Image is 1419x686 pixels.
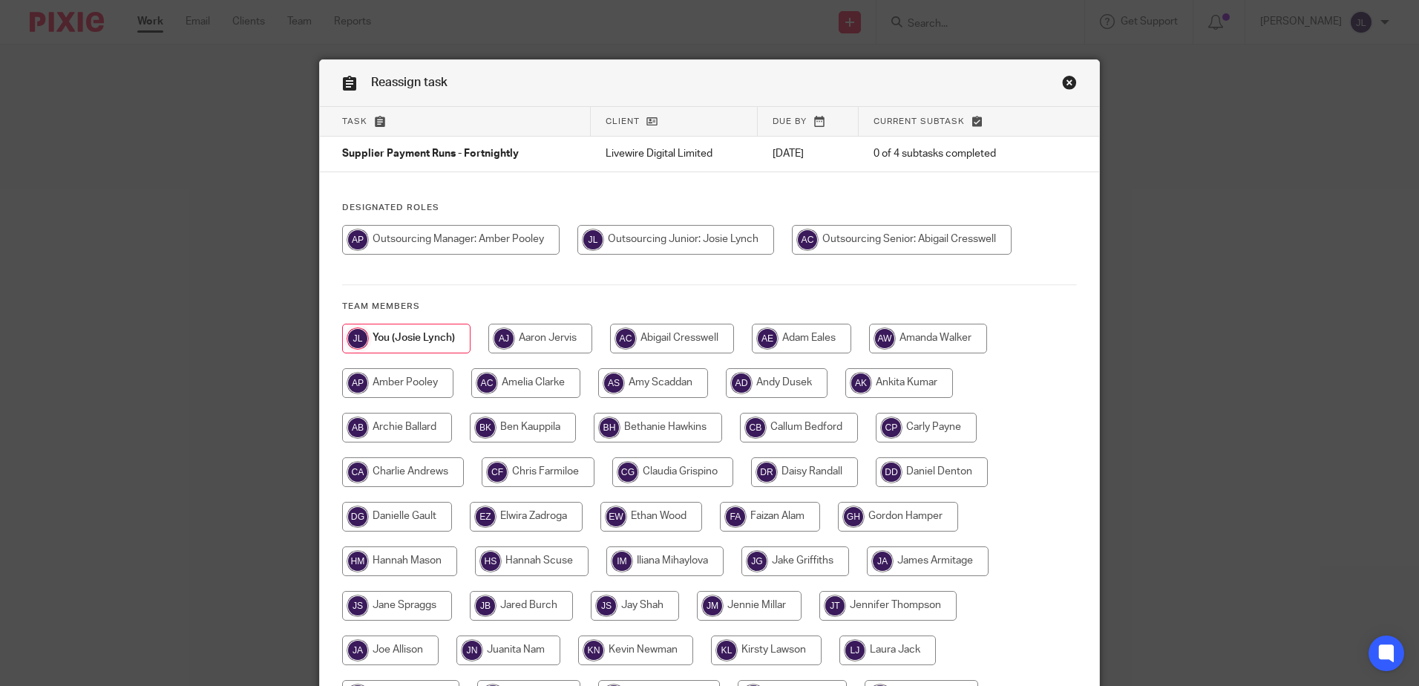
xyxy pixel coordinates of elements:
[1062,75,1077,95] a: Close this dialog window
[342,149,519,160] span: Supplier Payment Runs - Fortnightly
[342,117,367,125] span: Task
[773,117,807,125] span: Due by
[371,76,448,88] span: Reassign task
[606,146,743,161] p: Livewire Digital Limited
[342,202,1077,214] h4: Designated Roles
[859,137,1045,172] td: 0 of 4 subtasks completed
[773,146,844,161] p: [DATE]
[874,117,965,125] span: Current subtask
[606,117,640,125] span: Client
[342,301,1077,313] h4: Team members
